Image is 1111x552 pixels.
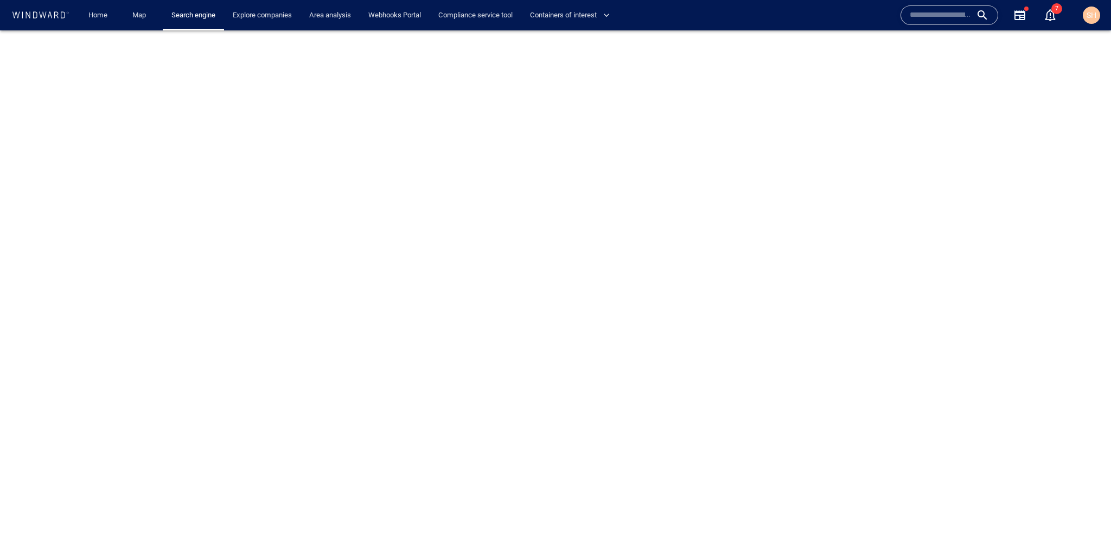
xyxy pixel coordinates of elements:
a: Home [84,6,112,25]
button: SH [1081,4,1102,26]
a: Map [128,6,154,25]
div: Notification center [1044,9,1057,22]
iframe: Chat [1065,503,1103,544]
a: Compliance service tool [434,6,517,25]
span: SH [1087,11,1096,20]
span: Containers of interest [530,9,610,22]
button: Home [80,6,115,25]
span: 7 [1051,3,1062,14]
a: Area analysis [305,6,355,25]
button: Containers of interest [526,6,619,25]
button: Map [124,6,158,25]
a: Webhooks Portal [364,6,425,25]
a: Explore companies [228,6,296,25]
a: Search engine [167,6,220,25]
button: 7 [1037,2,1063,28]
